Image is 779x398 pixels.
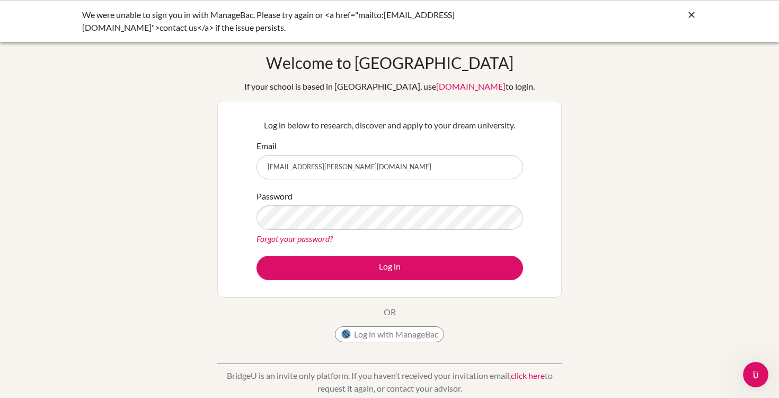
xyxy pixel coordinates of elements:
a: click here [511,370,545,380]
label: Email [256,140,277,152]
iframe: Intercom live chat [743,362,768,387]
button: Log in [256,256,523,280]
h1: Welcome to [GEOGRAPHIC_DATA] [266,53,514,72]
p: OR [384,306,396,318]
p: BridgeU is an invite only platform. If you haven’t received your invitation email, to request it ... [217,369,562,395]
a: Forgot your password? [256,233,333,244]
div: If your school is based in [GEOGRAPHIC_DATA], use to login. [244,80,535,93]
label: Password [256,190,293,203]
div: We were unable to sign you in with ManageBac. Please try again or <a href="mailto:[EMAIL_ADDRESS]... [82,8,538,34]
a: [DOMAIN_NAME] [436,81,506,91]
button: Log in with ManageBac [335,326,444,342]
p: Log in below to research, discover and apply to your dream university. [256,119,523,132]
